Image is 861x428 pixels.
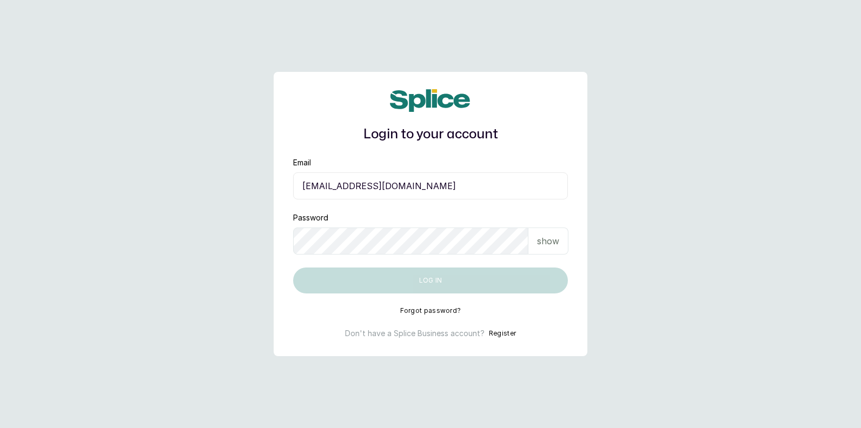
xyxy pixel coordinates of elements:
p: Don't have a Splice Business account? [345,328,485,339]
input: email@acme.com [293,172,568,199]
h1: Login to your account [293,125,568,144]
button: Forgot password? [400,306,461,315]
label: Password [293,212,328,223]
button: Register [489,328,516,339]
label: Email [293,157,311,168]
button: Log in [293,267,568,293]
p: show [537,235,559,248]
